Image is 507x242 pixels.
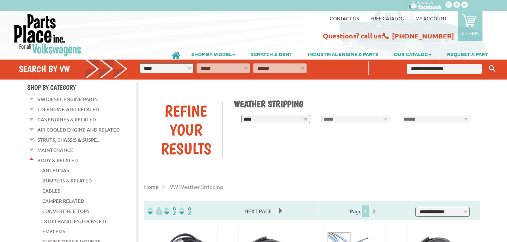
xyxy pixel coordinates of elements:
img: Parts Place Inc! [13,13,82,57]
p: 0 items [462,30,479,36]
a: Home [144,183,158,190]
a: Struts, Chassis & Suspe... [37,135,100,145]
a: Camper Related [42,196,84,206]
a: Cables [42,186,60,196]
a: My Account [415,15,447,21]
a: REQUEST A PART [439,47,496,60]
a: TDI Engine and Related [37,104,99,114]
img: Sort by Sales Rank [178,207,193,215]
div: Refine Your Results [150,101,222,158]
a: Gas Engines & Related [37,115,96,124]
a: Convertible Tops [42,206,89,216]
a: OUR CATALOG [386,47,439,60]
a: SCRATCH & DENT [243,47,300,60]
a: Door Handles, Locks, Etc. [42,216,109,226]
a: Body & Related [37,155,78,165]
span: 1 [362,205,369,217]
a: VW Diesel Engine Parts [37,94,98,104]
h1: Weather Stripping [234,98,475,109]
a: Emblems [42,227,65,236]
a: Air Cooled Engine and Related [37,125,120,135]
a: Maintenance [37,145,73,155]
img: Sort by Headline [163,207,178,215]
a: Bumpers & Related [42,176,92,185]
a: Free Catalog [370,15,404,21]
a: INDUSTRIAL ENGINE & PARTS [300,47,386,60]
div: Page [319,205,409,217]
span: Next Page [237,205,279,217]
span: VW weather stripping [170,183,223,190]
button: Keyword Search [487,63,498,75]
h4: Shop By Category [27,83,137,91]
h4: Search by VW [19,63,128,74]
img: filterpricelow.svg [147,207,163,215]
a: 2 [371,208,378,214]
a: SHOP BY MODEL [184,47,243,60]
a: Next Page [237,208,279,214]
a: Antennas [42,165,69,175]
a: 0 items [458,11,482,41]
a: Contact us [330,15,359,21]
